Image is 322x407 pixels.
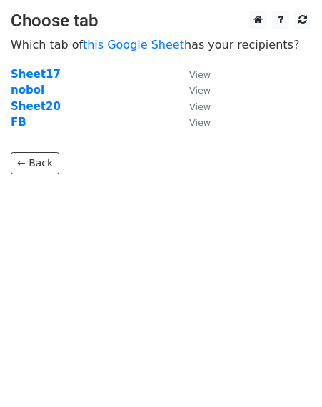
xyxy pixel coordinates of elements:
[175,100,211,113] a: View
[11,116,26,129] a: FB
[11,152,59,174] a: ← Back
[11,84,44,96] a: nobol
[175,68,211,81] a: View
[189,85,211,96] small: View
[11,68,61,81] a: Sheet17
[175,84,211,96] a: View
[189,69,211,80] small: View
[189,117,211,128] small: View
[11,37,311,52] p: Which tab of has your recipients?
[189,101,211,112] small: View
[175,116,211,129] a: View
[83,38,184,51] a: this Google Sheet
[11,100,61,113] a: Sheet20
[11,11,311,31] h3: Choose tab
